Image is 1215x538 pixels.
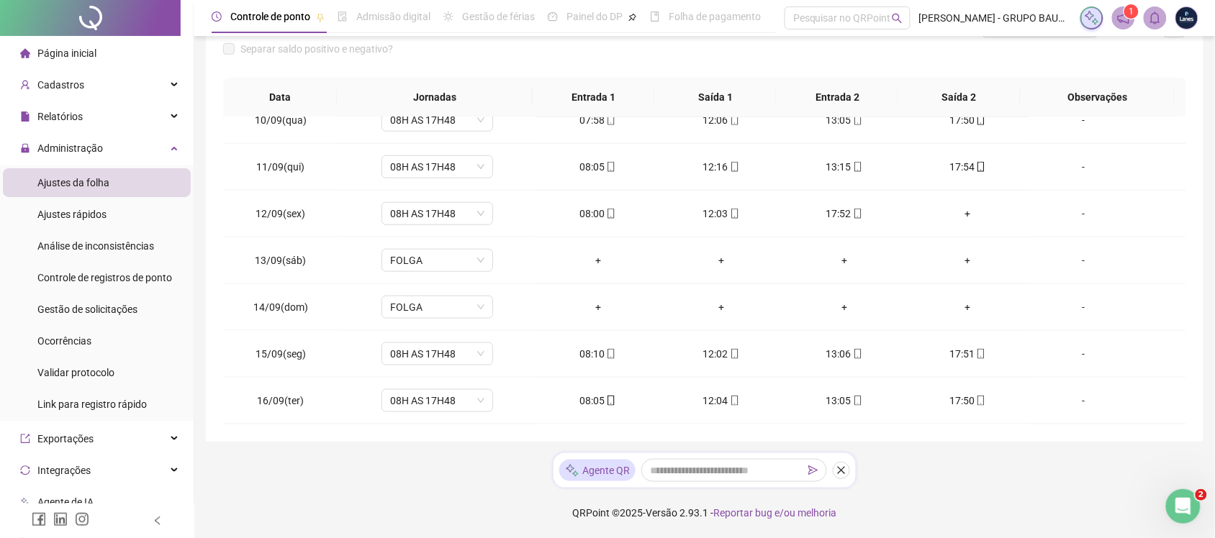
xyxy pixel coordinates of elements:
th: Observações [1021,78,1175,117]
span: mobile [975,396,986,406]
span: user-add [20,80,30,90]
span: sync [20,465,30,475]
div: - [1041,252,1126,268]
sup: 1 [1124,4,1139,19]
div: 13:06 [795,346,895,362]
div: - [1041,206,1126,222]
img: sparkle-icon.fc2bf0ac1784a2077858766a79e2daf3.svg [1084,10,1100,26]
span: 12/09(sex) [256,208,305,219]
span: pushpin [628,13,637,22]
span: mobile [728,349,740,359]
span: mobile [852,396,863,406]
div: + [795,252,895,268]
span: Link para registro rápido [37,398,147,410]
span: lock [20,143,30,153]
img: sparkle-icon.fc2bf0ac1784a2077858766a79e2daf3.svg [565,463,579,478]
span: Cadastros [37,79,84,91]
span: dashboard [548,12,558,22]
span: Controle de ponto [230,11,310,22]
div: 12:02 [672,346,772,362]
div: 07:58 [548,112,648,128]
span: Ocorrências [37,335,91,347]
div: 17:54 [918,159,1018,175]
span: 1 [1129,6,1134,17]
img: 26383 [1176,7,1198,29]
span: FOLGA [390,250,484,271]
span: facebook [32,512,46,526]
span: linkedin [53,512,68,526]
span: FOLGA [390,296,484,318]
span: 16/09(ter) [257,395,304,406]
span: sun [443,12,453,22]
span: Folha de pagamento [669,11,761,22]
span: Versão [646,507,678,519]
span: close [836,465,846,475]
th: Saída 1 [655,78,777,117]
span: clock-circle [212,12,222,22]
span: mobile [852,209,863,219]
span: Gestão de solicitações [37,304,137,315]
span: mobile [975,349,986,359]
div: 17:52 [795,206,895,222]
span: Painel do DP [566,11,623,22]
div: 13:05 [795,112,895,128]
span: 15/09(seg) [256,348,306,360]
div: + [918,206,1018,222]
div: 17:51 [918,346,1018,362]
span: export [20,434,30,444]
span: bell [1149,12,1162,24]
div: Agente QR [559,460,636,481]
span: mobile [975,115,986,125]
span: left [153,516,163,526]
div: 08:05 [548,393,648,409]
span: book [650,12,660,22]
div: + [548,252,648,268]
span: 14/09(dom) [253,301,308,313]
span: mobile [975,162,986,172]
div: - [1041,393,1126,409]
span: mobile [852,349,863,359]
span: mobile [728,162,740,172]
span: send [808,465,818,475]
div: 17:50 [918,112,1018,128]
div: 12:16 [672,159,772,175]
span: Administração [37,142,103,154]
div: + [672,252,772,268]
span: 08H AS 17H48 [390,156,484,178]
footer: QRPoint © 2025 - 2.93.1 - [194,488,1215,538]
span: Separar saldo positivo e negativo? [235,41,399,57]
div: + [795,299,895,315]
span: Gestão de férias [462,11,535,22]
span: mobile [852,115,863,125]
div: - [1041,159,1126,175]
span: mobile [605,396,616,406]
span: mobile [605,115,616,125]
span: 13/09(sáb) [255,255,306,266]
div: 17:50 [918,393,1018,409]
div: 12:03 [672,206,772,222]
span: mobile [605,349,616,359]
span: 2 [1196,489,1207,501]
span: 08H AS 17H48 [390,343,484,365]
th: Jornadas [337,78,533,117]
span: Ajustes da folha [37,177,109,188]
span: mobile [605,209,616,219]
th: Entrada 2 [777,78,898,117]
span: Página inicial [37,47,96,59]
div: - [1041,346,1126,362]
div: 13:05 [795,393,895,409]
th: Entrada 1 [533,78,654,117]
th: Saída 2 [898,78,1020,117]
span: 10/09(qua) [255,114,307,126]
div: 12:04 [672,393,772,409]
div: 13:15 [795,159,895,175]
div: + [918,299,1018,315]
span: Agente de IA [37,496,94,508]
div: + [672,299,772,315]
div: 08:10 [548,346,648,362]
span: mobile [605,162,616,172]
span: Observações [1032,89,1164,105]
span: home [20,48,30,58]
span: Exportações [37,433,94,444]
span: Admissão digital [356,11,430,22]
